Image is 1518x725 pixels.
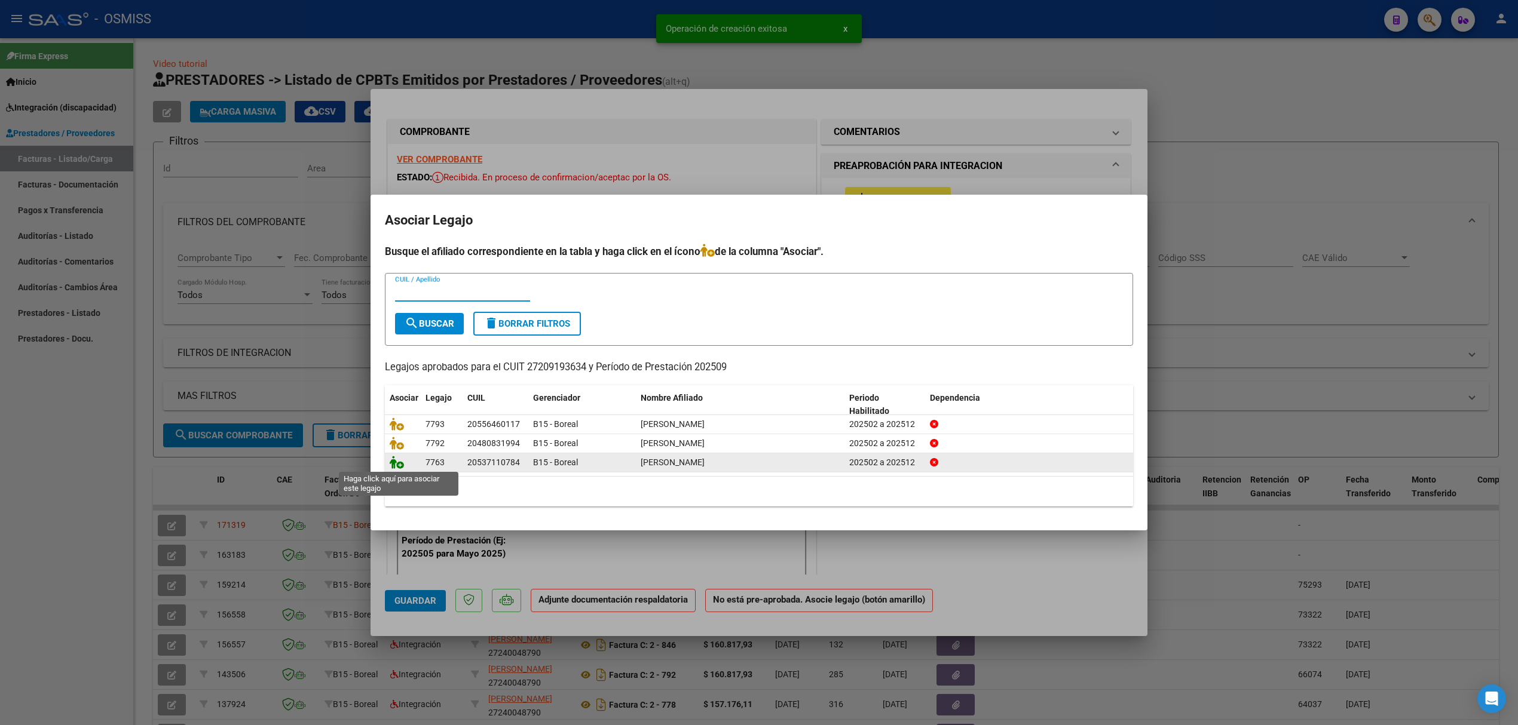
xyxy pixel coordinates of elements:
span: Nombre Afiliado [641,393,703,403]
span: CUIL [467,393,485,403]
span: B15 - Boreal [533,438,578,448]
div: 20537110784 [467,456,520,469]
span: CHAVEZ LUCIANO NICOLAS [641,438,705,448]
span: Periodo Habilitado [849,393,889,416]
span: CHAVEZ JIANNI MISAEL [641,419,705,429]
mat-icon: search [405,316,419,330]
div: 202502 a 202512 [849,417,920,431]
span: 7763 [426,457,445,467]
datatable-header-cell: Periodo Habilitado [844,385,925,425]
button: Buscar [395,313,464,334]
datatable-header-cell: Nombre Afiliado [636,385,844,425]
button: Borrar Filtros [473,312,581,336]
h2: Asociar Legajo [385,209,1133,232]
span: Dependencia [930,393,980,403]
span: Borrar Filtros [484,318,570,329]
h4: Busque el afiliado correspondiente en la tabla y haga click en el ícono de la columna "Asociar". [385,244,1133,259]
div: 3 registros [385,477,1133,506]
mat-icon: delete [484,316,498,330]
span: Buscar [405,318,454,329]
div: 202502 a 202512 [849,456,920,469]
div: 20480831994 [467,437,520,450]
div: 20556460117 [467,417,520,431]
span: Asociar [390,393,418,403]
span: B15 - Boreal [533,419,578,429]
span: B15 - Boreal [533,457,578,467]
datatable-header-cell: Gerenciador [528,385,636,425]
div: 202502 a 202512 [849,437,920,450]
p: Legajos aprobados para el CUIT 27209193634 y Período de Prestación 202509 [385,360,1133,375]
div: Open Intercom Messenger [1477,684,1506,713]
span: 7793 [426,419,445,429]
span: RUIZ CABANA BENJAMIN [641,457,705,467]
datatable-header-cell: Dependencia [925,385,1134,425]
span: 7792 [426,438,445,448]
span: Gerenciador [533,393,580,403]
span: Legajo [426,393,452,403]
datatable-header-cell: Legajo [421,385,463,425]
datatable-header-cell: CUIL [463,385,528,425]
datatable-header-cell: Asociar [385,385,421,425]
